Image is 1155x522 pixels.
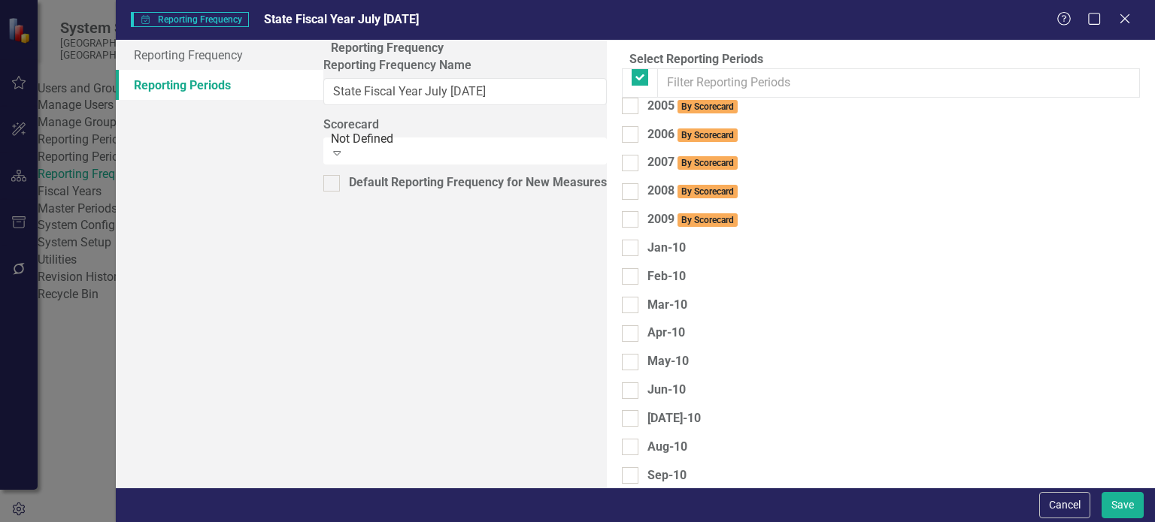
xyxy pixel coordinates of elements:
div: Not Defined [331,131,608,148]
div: [DATE]-10 [647,410,701,427]
legend: Reporting Frequency [323,40,451,57]
label: Reporting Frequency Name [323,57,607,74]
input: Filter Reporting Periods [657,68,1140,98]
button: Save [1102,492,1144,518]
div: Default Reporting Frequency for New Measures [349,174,607,192]
div: Aug-10 [647,439,687,456]
span: By Scorecard [678,185,738,198]
span: State Fiscal Year July [DATE] [264,12,419,26]
div: Jun-10 [647,382,686,399]
span: By Scorecard [678,100,738,113]
span: Reporting Frequency [131,12,249,27]
div: May-10 [647,353,689,370]
span: By Scorecard [678,128,738,142]
div: 2007 [647,154,738,171]
span: By Scorecard [678,213,738,227]
div: Sep-10 [647,467,687,484]
div: 2006 [647,126,738,143]
div: 2009 [647,211,738,228]
div: 2008 [647,183,738,200]
label: Scorecard [323,116,607,134]
a: Reporting Frequency [116,40,323,70]
div: Jan-10 [647,240,686,257]
div: Feb-10 [647,268,686,285]
div: Mar-10 [647,297,687,314]
span: By Scorecard [678,156,738,170]
legend: Select Reporting Periods [622,51,771,68]
button: Cancel [1039,492,1090,518]
div: 2005 [647,98,738,115]
div: Apr-10 [647,324,685,342]
a: Reporting Periods [116,70,323,100]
